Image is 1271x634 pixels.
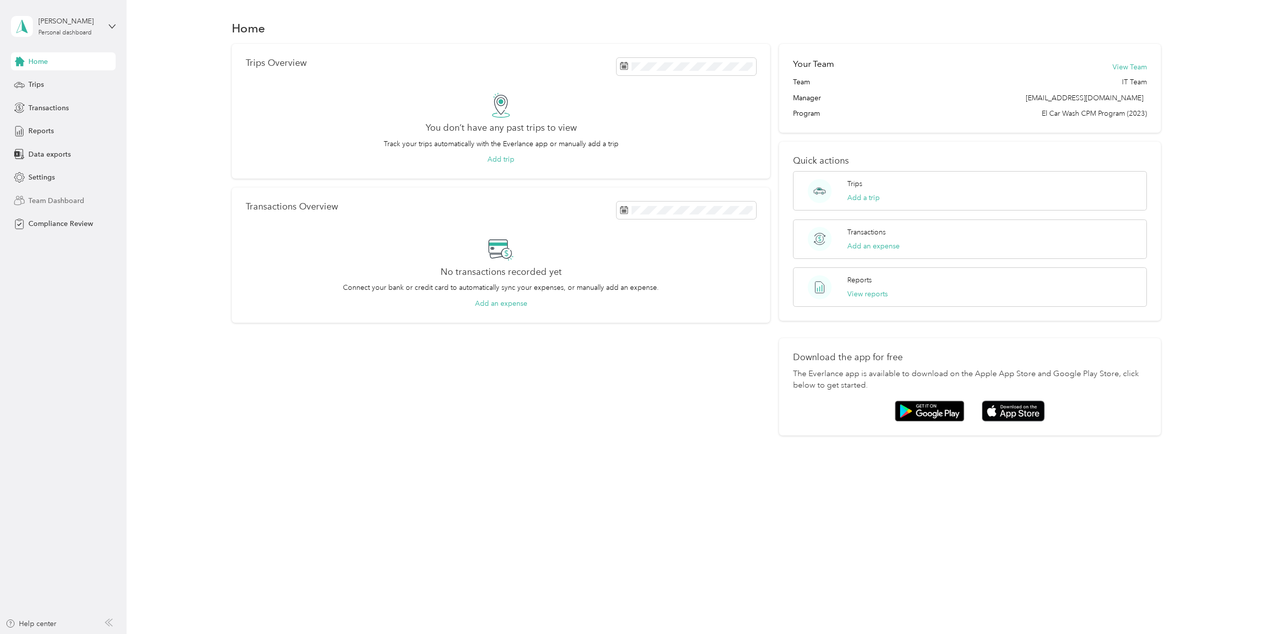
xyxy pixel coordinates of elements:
[384,139,619,149] p: Track your trips automatically with the Everlance app or manually add a trip
[28,196,84,206] span: Team Dashboard
[793,368,1147,392] p: The Everlance app is available to download on the Apple App Store and Google Play Store, click be...
[232,23,265,33] h1: Home
[793,93,821,103] span: Manager
[28,79,44,90] span: Trips
[847,179,862,189] p: Trips
[847,193,880,203] button: Add a trip
[847,275,872,285] p: Reports
[441,267,562,277] h2: No transactions recorded yet
[28,126,54,136] span: Reports
[1215,578,1271,634] iframe: Everlance-gr Chat Button Frame
[246,202,338,212] p: Transactions Overview
[847,289,888,299] button: View reports
[38,30,92,36] div: Personal dashboard
[246,58,307,68] p: Trips Overview
[28,218,93,229] span: Compliance Review
[475,298,527,309] button: Add an expense
[982,401,1045,422] img: App store
[5,619,56,629] button: Help center
[793,108,820,119] span: Program
[847,241,900,251] button: Add an expense
[426,123,577,133] h2: You don’t have any past trips to view
[793,352,1147,363] p: Download the app for free
[28,172,55,183] span: Settings
[1026,94,1143,102] span: [EMAIL_ADDRESS][DOMAIN_NAME]
[1122,77,1147,87] span: IT Team
[1112,62,1147,72] button: View Team
[28,56,48,67] span: Home
[28,103,69,113] span: Transactions
[487,154,514,165] button: Add trip
[847,227,886,237] p: Transactions
[793,77,810,87] span: Team
[793,156,1147,166] p: Quick actions
[38,16,101,26] div: [PERSON_NAME]
[343,282,659,293] p: Connect your bank or credit card to automatically sync your expenses, or manually add an expense.
[28,149,71,160] span: Data exports
[793,58,834,70] h2: Your Team
[895,401,964,422] img: Google play
[1042,108,1147,119] span: El Car Wash CPM Program (2023)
